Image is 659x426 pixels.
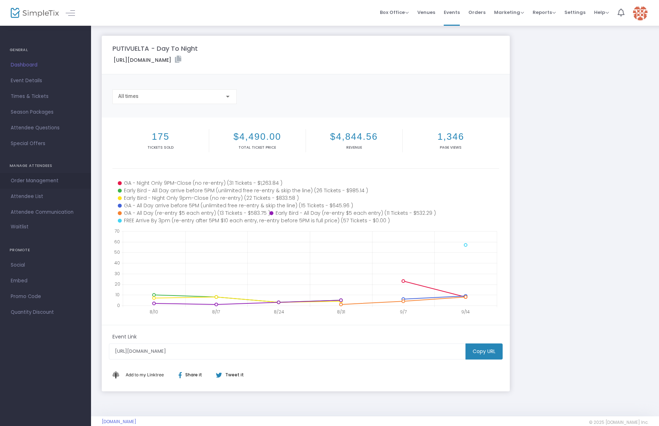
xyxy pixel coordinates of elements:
a: [DOMAIN_NAME] [102,419,136,425]
span: Attendee List [11,192,80,201]
span: Special Offers [11,139,80,148]
p: Revenue [307,145,401,150]
m-panel-subtitle: Event Link [112,333,137,341]
label: [URL][DOMAIN_NAME] [114,56,181,64]
span: Times & Tickets [11,92,80,101]
text: 8/10 [150,309,158,315]
h4: GENERAL [10,43,81,57]
h2: 175 [114,131,207,142]
span: Events [444,3,460,21]
span: © 2025 [DOMAIN_NAME] Inc. [589,420,648,425]
span: Attendee Questions [11,123,80,133]
span: Settings [564,3,585,21]
text: 60 [114,238,120,244]
span: Help [594,9,609,16]
h2: $4,490.00 [211,131,304,142]
span: Dashboard [11,60,80,70]
span: Add to my Linktree [126,372,164,377]
span: Event Details [11,76,80,85]
h4: MANAGE ATTENDEES [10,159,81,173]
img: linktree [112,371,124,378]
span: Box Office [380,9,409,16]
h2: $4,844.56 [307,131,401,142]
text: 30 [115,270,120,276]
span: Waitlist [11,223,29,231]
span: Order Management [11,176,80,185]
p: Page Views [404,145,498,150]
span: Orders [468,3,486,21]
text: 8/17 [212,309,220,315]
button: Add This to My Linktree [124,366,166,383]
span: Embed [11,276,80,286]
span: Marketing [494,9,524,16]
text: 20 [115,281,120,287]
span: Promo Code [11,292,80,301]
text: 8/31 [337,309,345,315]
span: All times [118,93,139,99]
text: 8/24 [274,309,284,315]
span: Quantity Discount [11,308,80,317]
m-button: Copy URL [466,343,503,360]
text: 0 [117,302,120,308]
span: Venues [417,3,435,21]
text: 10 [115,292,120,298]
text: 9/14 [462,309,470,315]
text: 70 [115,228,120,234]
text: 40 [114,260,120,266]
h2: 1,346 [404,131,498,142]
m-panel-title: PUTIVUELTA - Day To Night [112,44,198,53]
span: Social [11,261,80,270]
h4: PROMOTE [10,243,81,257]
text: 50 [114,249,120,255]
div: Tweet it [209,372,247,378]
p: Tickets sold [114,145,207,150]
span: Reports [533,9,556,16]
text: 9/7 [400,309,407,315]
div: Share it [171,372,216,378]
p: Total Ticket Price [211,145,304,150]
span: Attendee Communication [11,208,80,217]
span: Season Packages [11,108,80,117]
